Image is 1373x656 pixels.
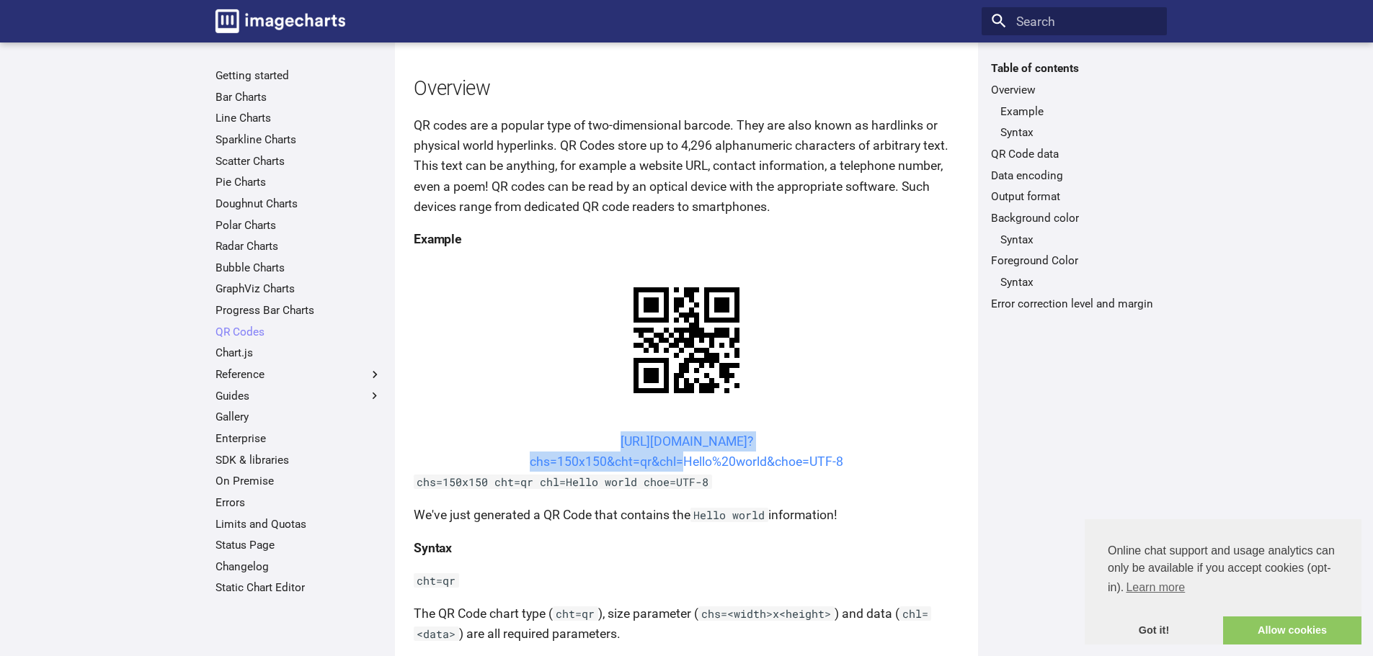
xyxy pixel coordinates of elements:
a: Errors [215,495,382,510]
a: Background color [991,211,1158,225]
a: Changelog [215,560,382,574]
a: Polar Charts [215,218,382,233]
p: We've just generated a QR Code that contains the information! [414,505,959,525]
img: logo [215,9,345,33]
a: allow cookies [1223,616,1361,645]
a: Example [1000,104,1158,119]
a: Data encoding [991,169,1158,183]
p: QR codes are a popular type of two-dimensional barcode. They are also known as hardlinks or physi... [414,115,959,217]
code: cht=qr [414,573,459,588]
label: Guides [215,389,382,403]
a: Sparkline Charts [215,132,382,147]
a: QR Codes [215,325,382,339]
a: Progress Bar Charts [215,303,382,318]
span: Online chat support and usage analytics can only be available if you accept cookies (opt-in). [1108,542,1338,598]
label: Reference [215,367,382,382]
nav: Background color [991,233,1158,247]
nav: Overview [991,104,1158,140]
a: Status Page [215,538,382,552]
code: cht=qr [553,606,598,621]
div: cookieconsent [1085,519,1361,644]
label: Table of contents [982,61,1167,76]
a: On Premise [215,474,382,488]
a: Line Charts [215,111,382,125]
a: Limits and Quotas [215,517,382,531]
a: [URL][DOMAIN_NAME]?chs=150x150&cht=qr&chl=Hello%20world&choe=UTF-8 [530,434,843,469]
nav: Table of contents [982,61,1167,310]
a: Bar Charts [215,90,382,104]
a: Doughnut Charts [215,197,382,211]
a: Gallery [215,410,382,424]
a: Syntax [1000,125,1158,140]
a: SDK & libraries [215,453,382,467]
a: learn more about cookies [1124,577,1187,598]
code: chs=150x150 cht=qr chl=Hello world choe=UTF-8 [414,475,712,489]
a: GraphViz Charts [215,282,382,296]
img: chart [608,262,765,418]
nav: Foreground Color [991,275,1158,289]
h4: Syntax [414,538,959,558]
a: Overview [991,83,1158,97]
code: Hello world [690,508,768,522]
a: Static Chart Editor [215,580,382,595]
a: Foreground Color [991,253,1158,268]
p: The QR Code chart type ( ), size parameter ( ) and data ( ) are all required parameters. [414,603,959,644]
code: chs=<width>x<height> [698,606,835,621]
a: Enterprise [215,431,382,446]
h4: Example [414,229,959,249]
a: Image-Charts documentation [209,3,352,39]
a: Pie Charts [215,175,382,189]
a: Scatter Charts [215,154,382,169]
a: Getting started [215,68,382,83]
a: Radar Charts [215,239,382,253]
input: Search [982,7,1167,36]
a: Output format [991,189,1158,204]
a: Chart.js [215,346,382,360]
h2: Overview [414,75,959,103]
a: QR Code data [991,147,1158,161]
a: Error correction level and margin [991,297,1158,311]
a: Syntax [1000,275,1158,289]
a: Bubble Charts [215,261,382,275]
a: dismiss cookie message [1085,616,1223,645]
a: Syntax [1000,233,1158,247]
